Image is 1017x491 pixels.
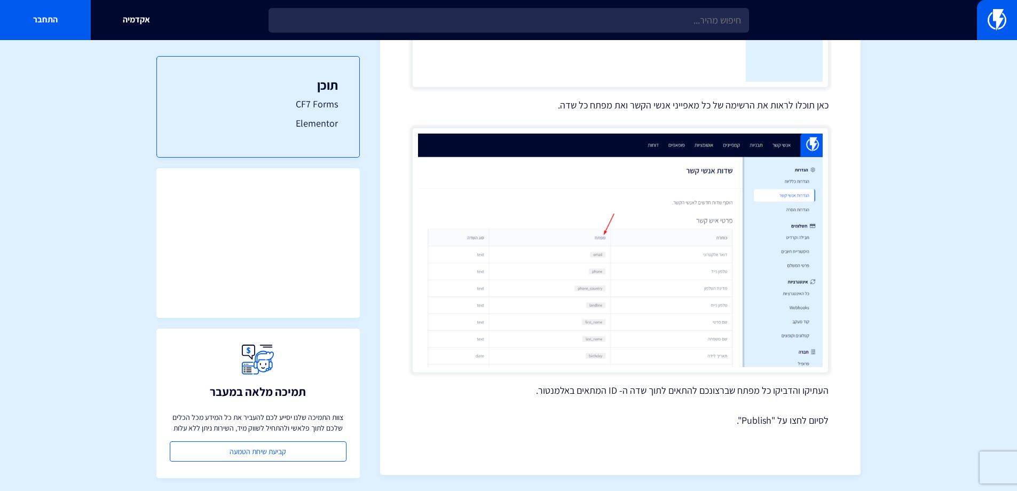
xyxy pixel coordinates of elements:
[178,78,338,92] h3: תוכן
[178,97,338,111] a: CF7 Forms
[170,441,346,462] a: קביעת שיחת הטמעה
[412,384,829,398] p: העתיקו והדביקו כל מפתח שברצונכם להתאים לתוך שדה ה- ID המתאים באלמנטור.
[210,385,306,398] h3: תמיכה מלאה במעבר
[170,412,346,433] p: צוות התמיכה שלנו יסייע לכם להעביר את כל המידע מכל הכלים שלכם לתוך פלאשי ולהתחיל לשווק מיד, השירות...
[412,98,829,112] p: כאן תוכלו לראות את הרשימה של כל מאפייני אנשי הקשר ואת מפתח כל שדה.
[269,8,749,33] input: חיפוש מהיר...
[178,116,338,130] a: Elementor
[412,414,829,427] p: לסיום לחצו על "Publish".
